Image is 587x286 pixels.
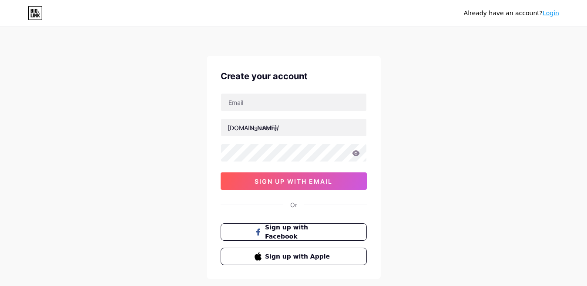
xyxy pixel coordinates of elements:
span: Sign up with Apple [265,252,332,261]
input: Email [221,94,366,111]
div: [DOMAIN_NAME]/ [228,123,279,132]
div: Create your account [221,70,367,83]
a: Login [543,10,559,17]
span: sign up with email [255,178,332,185]
div: Or [290,200,297,209]
button: Sign up with Facebook [221,223,367,241]
button: Sign up with Apple [221,248,367,265]
div: Already have an account? [464,9,559,18]
span: Sign up with Facebook [265,223,332,241]
button: sign up with email [221,172,367,190]
input: username [221,119,366,136]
